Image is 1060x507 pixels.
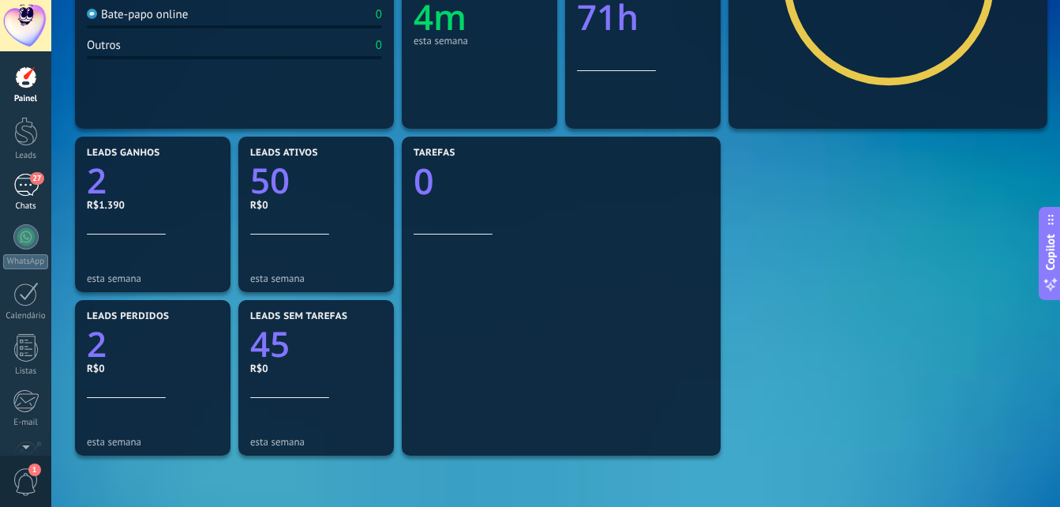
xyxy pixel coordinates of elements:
[3,366,49,377] div: Listas
[1043,235,1058,271] span: Copilot
[3,201,49,212] div: Chats
[87,7,188,22] div: Bate-papo online
[250,148,318,159] span: Leads ativos
[28,464,41,476] span: 1
[87,311,169,322] span: Leads perdidos
[30,172,43,185] span: 27
[87,156,219,204] a: 2
[87,9,97,19] img: Bate-papo online
[87,362,219,375] div: R$0
[250,362,382,375] div: R$0
[250,156,290,204] text: 50
[3,418,49,428] div: E-mail
[250,272,382,284] div: esta semana
[87,320,219,367] a: 2
[3,311,49,321] div: Calendário
[87,148,160,159] span: Leads ganhos
[414,157,709,205] a: 0
[87,436,219,448] div: esta semana
[87,272,219,284] div: esta semana
[250,320,382,367] a: 45
[250,198,382,212] div: R$0
[3,151,49,161] div: Leads
[87,156,107,204] text: 2
[87,320,107,367] text: 2
[250,156,382,204] a: 50
[87,198,219,212] div: R$1.390
[87,38,121,53] div: Outros
[414,157,434,205] text: 0
[414,148,455,159] span: Tarefas
[376,7,382,22] div: 0
[3,254,48,269] div: WhatsApp
[250,436,382,448] div: esta semana
[3,94,49,104] div: Painel
[250,320,290,367] text: 45
[376,38,382,53] div: 0
[250,311,347,322] span: Leads sem tarefas
[414,35,545,47] div: esta semana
